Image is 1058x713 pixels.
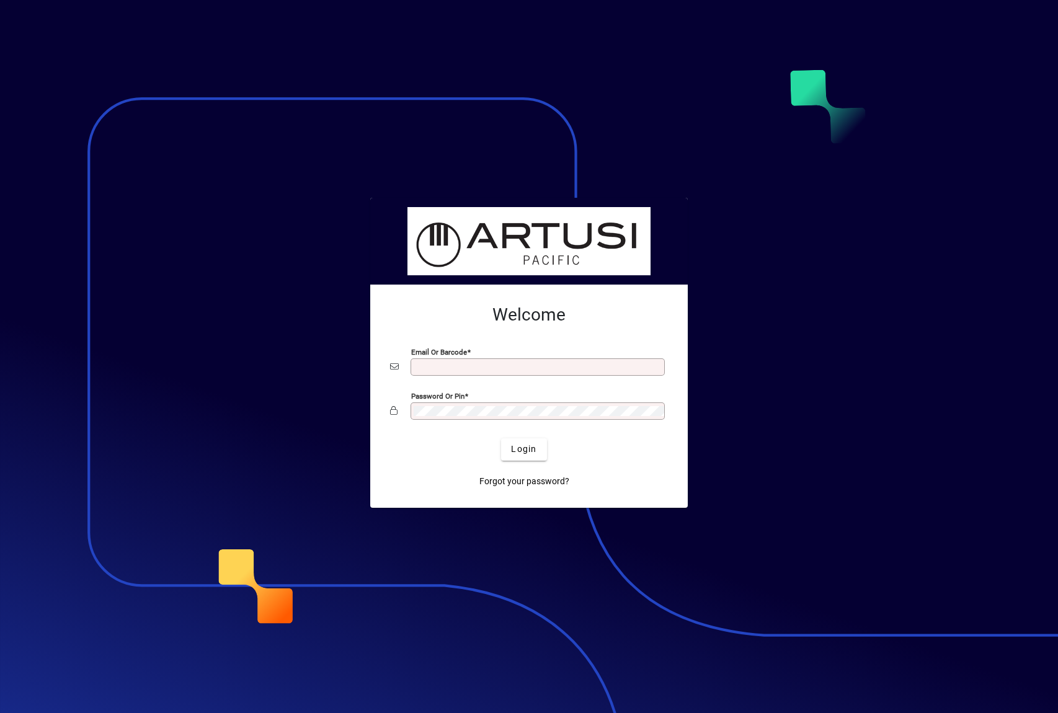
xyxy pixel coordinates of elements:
[479,475,569,488] span: Forgot your password?
[411,391,465,400] mat-label: Password or Pin
[474,471,574,493] a: Forgot your password?
[411,347,467,356] mat-label: Email or Barcode
[511,443,536,456] span: Login
[390,304,668,325] h2: Welcome
[501,438,546,461] button: Login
